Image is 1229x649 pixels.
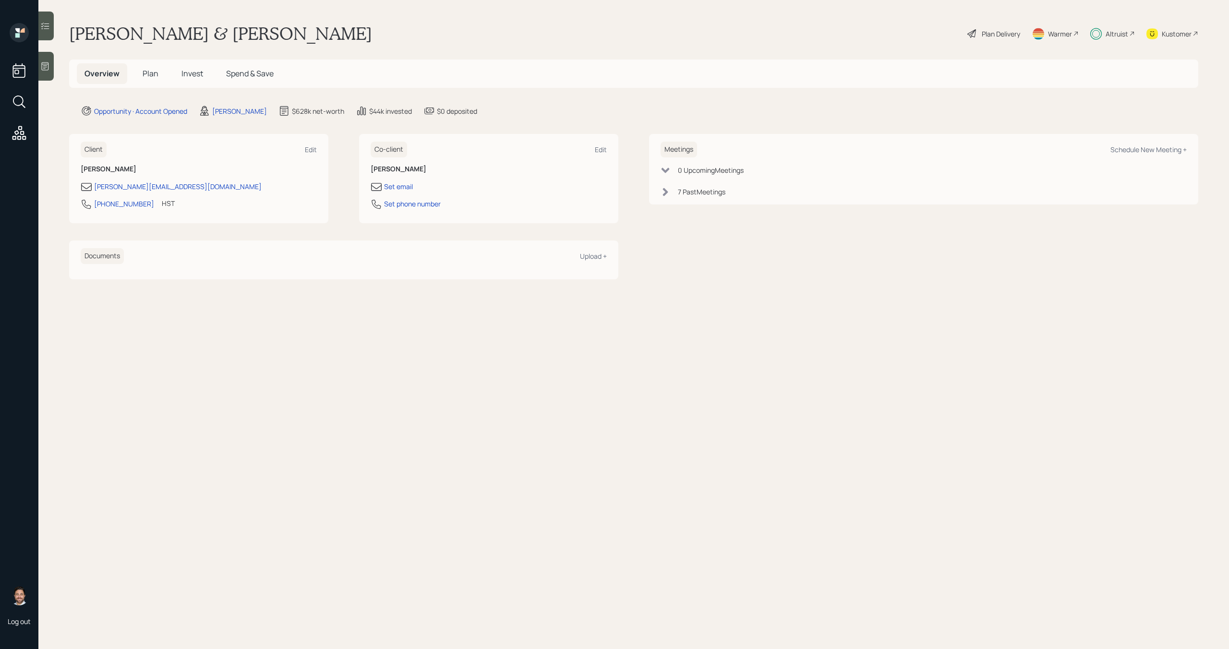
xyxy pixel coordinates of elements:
div: [PERSON_NAME] [212,106,267,116]
div: Plan Delivery [982,29,1020,39]
div: Upload + [580,252,607,261]
div: Opportunity · Account Opened [94,106,187,116]
span: Plan [143,68,158,79]
img: michael-russo-headshot.png [10,586,29,605]
div: [PERSON_NAME][EMAIL_ADDRESS][DOMAIN_NAME] [94,181,262,192]
div: Set phone number [384,199,441,209]
span: Overview [84,68,120,79]
div: Set email [384,181,413,192]
h6: Client [81,142,107,157]
h6: Documents [81,248,124,264]
div: $628k net-worth [292,106,344,116]
div: Schedule New Meeting + [1110,145,1187,154]
div: [PHONE_NUMBER] [94,199,154,209]
h1: [PERSON_NAME] & [PERSON_NAME] [69,23,372,44]
div: Edit [305,145,317,154]
h6: [PERSON_NAME] [81,165,317,173]
div: Log out [8,617,31,626]
div: Altruist [1106,29,1128,39]
h6: Co-client [371,142,407,157]
div: 7 Past Meeting s [678,187,725,197]
div: $44k invested [369,106,412,116]
div: 0 Upcoming Meeting s [678,165,744,175]
span: Invest [181,68,203,79]
div: Edit [595,145,607,154]
div: Kustomer [1162,29,1192,39]
div: Warmer [1048,29,1072,39]
div: $0 deposited [437,106,477,116]
h6: [PERSON_NAME] [371,165,607,173]
div: HST [162,198,175,208]
h6: Meetings [661,142,697,157]
span: Spend & Save [226,68,274,79]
